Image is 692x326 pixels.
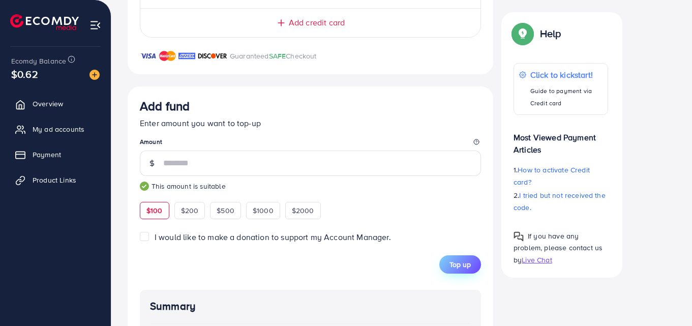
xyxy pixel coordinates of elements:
[33,99,63,109] span: Overview
[514,164,608,188] p: 1.
[269,51,286,61] span: SAFE
[439,255,481,274] button: Top up
[178,50,195,62] img: brand
[33,124,84,134] span: My ad accounts
[140,181,481,191] small: This amount is suitable
[150,300,471,313] h4: Summary
[33,150,61,160] span: Payment
[181,205,199,216] span: $200
[89,19,101,31] img: menu
[253,205,274,216] span: $1000
[155,231,391,243] span: I would like to make a donation to support my Account Manager.
[514,190,606,213] span: I tried but not received the code.
[289,17,345,28] span: Add credit card
[33,175,76,185] span: Product Links
[540,27,561,40] p: Help
[8,94,103,114] a: Overview
[11,56,66,66] span: Ecomdy Balance
[140,99,190,113] h3: Add fund
[89,70,100,80] img: image
[530,85,603,109] p: Guide to payment via Credit card
[522,254,552,264] span: Live Chat
[11,67,38,81] span: $0.62
[514,231,603,264] span: If you have any problem, please contact us by
[146,205,163,216] span: $100
[217,205,234,216] span: $500
[140,182,149,191] img: guide
[8,144,103,165] a: Payment
[514,123,608,156] p: Most Viewed Payment Articles
[140,137,481,150] legend: Amount
[8,170,103,190] a: Product Links
[140,50,157,62] img: brand
[198,50,227,62] img: brand
[10,14,79,30] img: logo
[530,69,603,81] p: Click to kickstart!
[140,117,481,129] p: Enter amount you want to top-up
[514,189,608,214] p: 2.
[514,231,524,242] img: Popup guide
[649,280,684,318] iframe: Chat
[514,165,590,187] span: How to activate Credit card?
[8,119,103,139] a: My ad accounts
[159,50,176,62] img: brand
[230,50,317,62] p: Guaranteed Checkout
[514,24,532,43] img: Popup guide
[449,259,471,270] span: Top up
[292,205,314,216] span: $2000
